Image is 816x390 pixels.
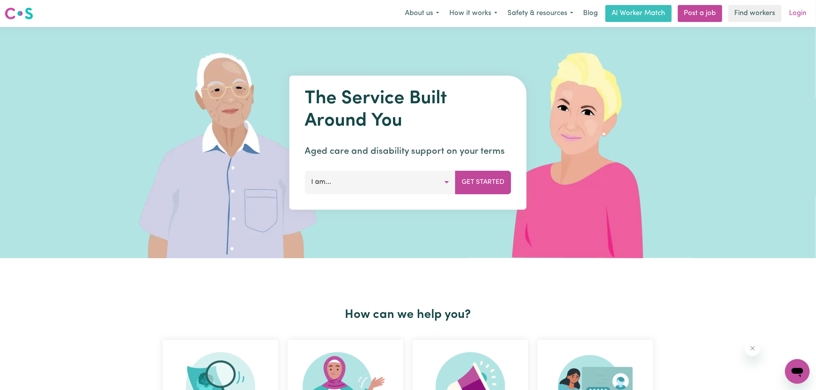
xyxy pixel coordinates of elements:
button: How it works [444,5,502,22]
p: Aged care and disability support on your terms [305,145,511,158]
iframe: Close message [745,341,760,356]
button: Safety & resources [502,5,578,22]
button: I am... [305,171,456,194]
h2: How can we help you? [158,308,658,322]
a: Careseekers logo [5,5,33,22]
a: Post a job [678,5,722,22]
a: Login [785,5,811,22]
span: Need any help? [5,5,47,12]
h1: The Service Built Around You [305,88,511,132]
a: AI Worker Match [605,5,672,22]
button: Get Started [455,171,511,194]
a: Find workers [728,5,782,22]
button: About us [400,5,444,22]
img: Careseekers logo [5,7,33,20]
a: Blog [578,5,602,22]
iframe: Button to launch messaging window [785,359,810,384]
